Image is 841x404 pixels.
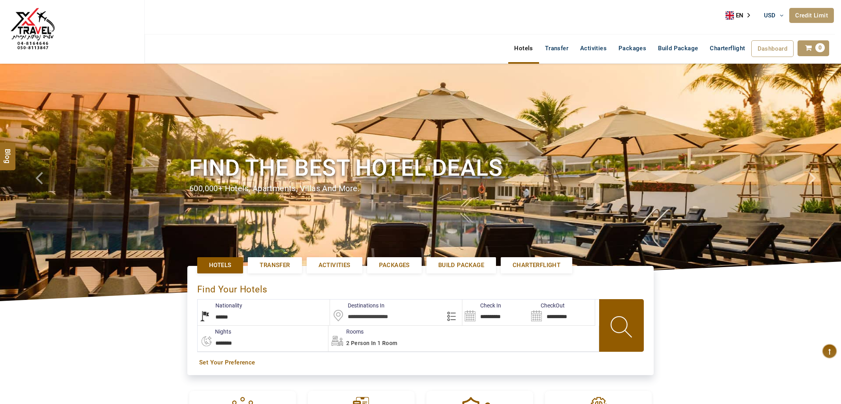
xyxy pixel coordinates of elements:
[462,302,501,309] label: Check In
[652,40,704,56] a: Build Package
[501,257,572,273] a: Charterflight
[815,43,825,52] span: 0
[426,257,496,273] a: Build Package
[197,276,644,299] div: Find Your Hotels
[704,40,751,56] a: Charterflight
[367,257,422,273] a: Packages
[726,9,756,21] aside: Language selected: English
[346,340,397,346] span: 2 Person in 1 Room
[529,302,565,309] label: CheckOut
[789,8,834,23] a: Credit Limit
[726,9,756,21] div: Language
[248,257,302,273] a: Transfer
[513,261,560,269] span: Charterflight
[529,300,595,325] input: Search
[328,328,364,336] label: Rooms
[330,302,385,309] label: Destinations In
[189,183,652,194] div: 600,000+ hotels, apartments, villas and more.
[307,257,362,273] a: Activities
[613,40,652,56] a: Packages
[574,40,613,56] a: Activities
[319,261,351,269] span: Activities
[260,261,290,269] span: Transfer
[189,153,652,183] h1: Find the best hotel deals
[6,4,59,57] img: The Royal Line Holidays
[199,358,642,367] a: Set Your Preference
[379,261,410,269] span: Packages
[462,300,528,325] input: Search
[798,40,829,56] a: 0
[539,40,574,56] a: Transfer
[764,12,776,19] span: USD
[209,261,231,269] span: Hotels
[3,149,13,156] span: Blog
[198,302,242,309] label: Nationality
[726,9,756,21] a: EN
[197,328,231,336] label: nights
[758,45,788,52] span: Dashboard
[508,40,539,56] a: Hotels
[710,45,745,52] span: Charterflight
[197,257,243,273] a: Hotels
[438,261,484,269] span: Build Package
